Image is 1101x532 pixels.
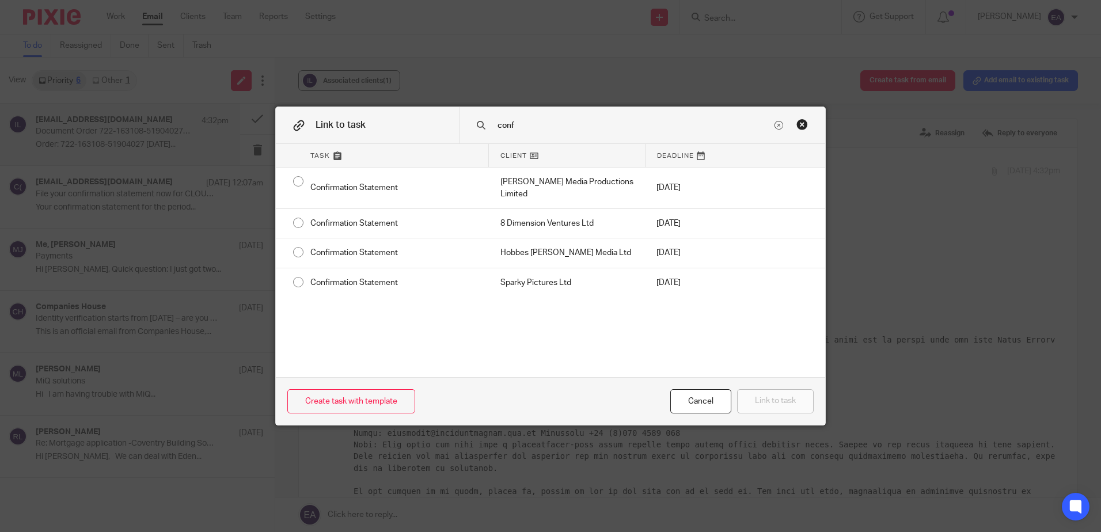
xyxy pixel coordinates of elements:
[316,120,366,130] span: Link to task
[737,389,814,414] button: Link to task
[645,268,735,297] div: [DATE]
[299,268,489,297] div: Confirmation Statement
[645,209,735,238] div: [DATE]
[670,389,731,414] div: Close this dialog window
[310,151,330,161] span: Task
[657,151,694,161] span: Deadline
[645,168,735,208] div: [DATE]
[299,209,489,238] div: Confirmation Statement
[287,389,415,414] a: Create task with template
[299,168,489,208] div: Confirmation Statement
[796,119,808,130] div: Close this dialog window
[496,119,772,132] input: Search task name or client...
[299,238,489,267] div: Confirmation Statement
[489,209,646,238] div: Mark as done
[489,168,646,208] div: Mark as done
[489,238,646,267] div: Mark as done
[645,238,735,267] div: [DATE]
[489,268,646,297] div: Mark as done
[500,151,527,161] span: Client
